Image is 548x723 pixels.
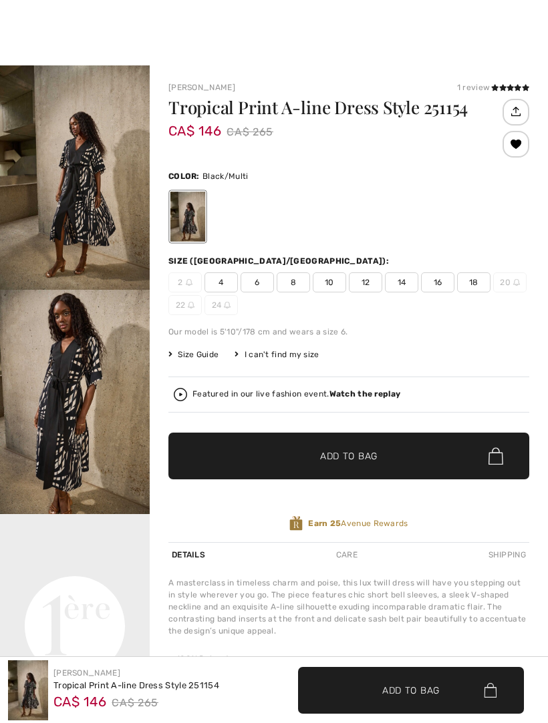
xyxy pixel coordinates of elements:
span: 18 [457,272,491,292]
span: 20 [493,272,527,292]
img: ring-m.svg [513,279,520,286]
span: 12 [349,272,382,292]
div: Our model is 5'10"/178 cm and wears a size 6. [168,326,529,338]
button: Add to Bag [298,667,524,714]
img: ring-m.svg [186,279,192,286]
div: Featured in our live fashion event. [192,390,400,399]
span: CA$ 265 [112,693,158,713]
span: Avenue Rewards [308,517,408,529]
span: 14 [385,272,418,292]
h1: Tropical Print A-line Dress Style 251154 [168,99,499,116]
img: ring-m.svg [188,302,194,308]
span: 10 [313,272,346,292]
div: I can't find my size [235,348,319,360]
span: 8 [277,272,310,292]
img: Bag.svg [489,447,503,465]
strong: Watch the replay [329,389,401,399]
a: [PERSON_NAME] [168,83,235,92]
a: [PERSON_NAME] [53,668,120,678]
div: Black/Multi [170,192,205,242]
div: Details [168,543,209,567]
span: 24 [204,295,238,315]
div: A masterclass in timeless charm and poise, this lux twill dress will have you stepping out in sty... [168,577,529,637]
div: Care [333,543,361,567]
span: 2 [168,272,202,292]
span: 16 [421,272,454,292]
span: 4 [204,272,238,292]
button: Add to Bag [168,433,529,479]
img: Tropical Print A-Line Dress Style 251154 [8,660,48,720]
span: CA$ 265 [227,122,273,142]
img: Share [505,100,527,123]
span: Add to Bag [320,449,378,463]
span: 6 [241,272,274,292]
span: CA$ 146 [168,109,221,139]
li: 100% Polyester [176,653,529,665]
img: Avenue Rewards [289,515,303,531]
span: 22 [168,295,202,315]
img: Watch the replay [174,388,187,401]
div: Size ([GEOGRAPHIC_DATA]/[GEOGRAPHIC_DATA]): [168,255,392,267]
strong: Earn 25 [308,519,341,528]
img: ring-m.svg [224,302,231,308]
span: Black/Multi [202,172,248,181]
div: Tropical Print A-line Dress Style 251154 [53,679,219,692]
div: 1 review [457,81,529,93]
span: Color: [168,172,200,181]
span: CA$ 146 [53,689,106,710]
div: Shipping [485,543,529,567]
span: Size Guide [168,348,219,360]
